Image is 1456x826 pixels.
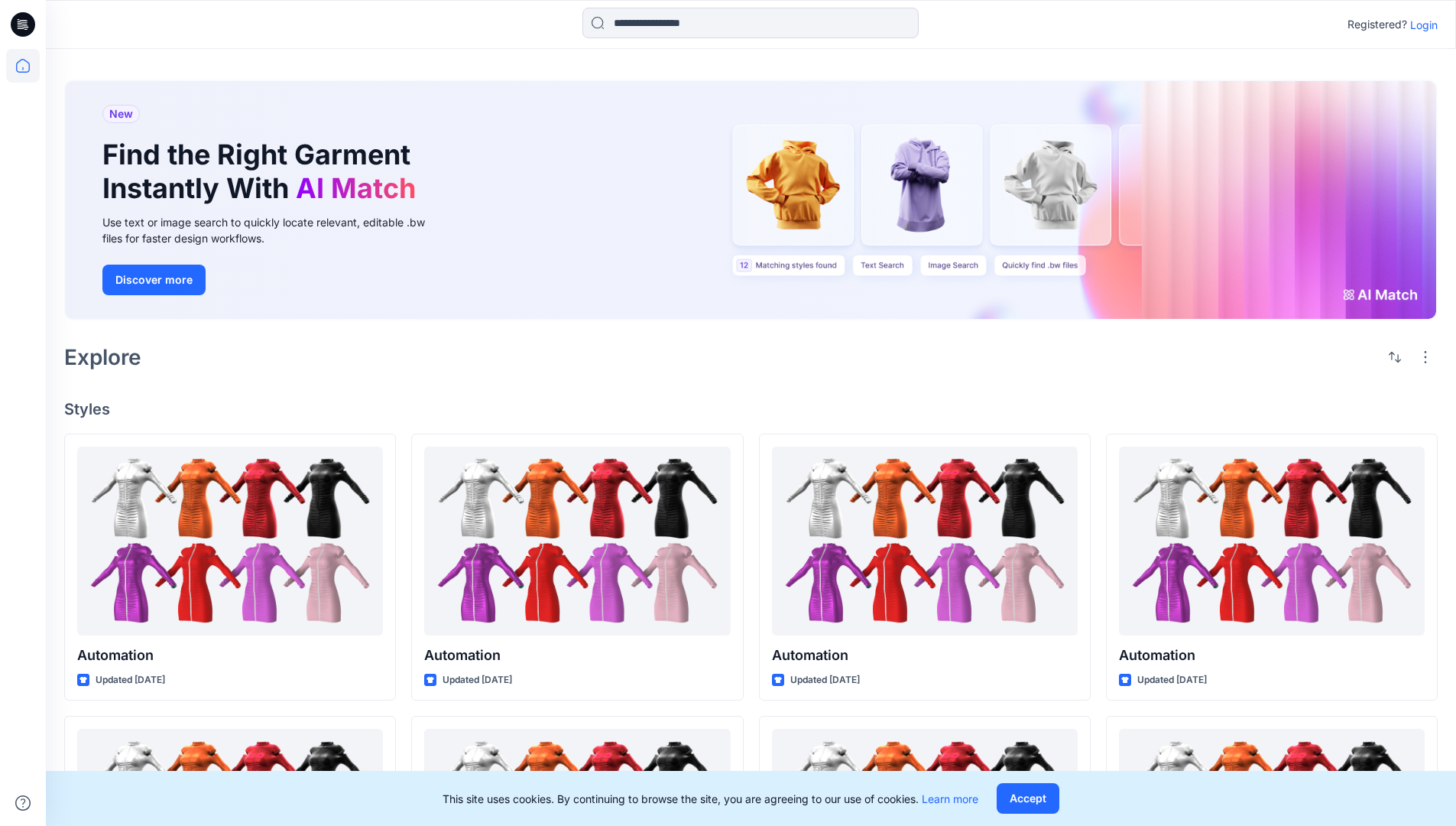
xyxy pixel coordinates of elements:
[296,171,416,205] span: AI Match
[77,447,383,636] a: Automation
[1410,17,1438,33] p: Login
[102,265,206,295] button: Discover more
[772,645,1078,666] p: Automation
[922,792,978,805] a: Learn more
[1119,447,1425,636] a: Automation
[64,345,141,369] h2: Explore
[96,672,165,688] p: Updated [DATE]
[109,105,133,123] span: New
[64,400,1438,418] h4: Styles
[443,672,512,688] p: Updated [DATE]
[790,672,860,688] p: Updated [DATE]
[997,783,1059,814] button: Accept
[1137,672,1207,688] p: Updated [DATE]
[102,214,446,246] div: Use text or image search to quickly locate relevant, editable .bw files for faster design workflows.
[77,645,383,666] p: Automation
[424,447,730,636] a: Automation
[1347,15,1407,34] p: Registered?
[102,138,423,204] h1: Find the Right Garment Instantly With
[1119,645,1425,666] p: Automation
[772,447,1078,636] a: Automation
[424,645,730,666] p: Automation
[443,791,978,807] p: This site uses cookies. By continuing to browse the site, you are agreeing to our use of cookies.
